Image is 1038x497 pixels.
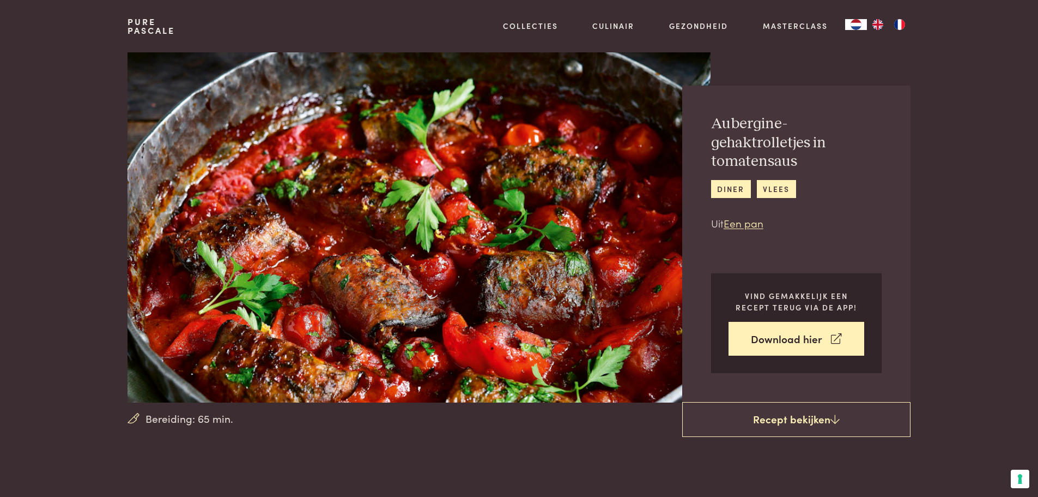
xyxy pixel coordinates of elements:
[845,19,910,30] aside: Language selected: Nederlands
[845,19,867,30] a: NL
[889,19,910,30] a: FR
[845,19,867,30] div: Language
[503,20,558,32] a: Collecties
[669,20,728,32] a: Gezondheid
[757,180,796,198] a: vlees
[682,402,910,437] a: Recept bekijken
[128,17,175,35] a: PurePascale
[867,19,910,30] ul: Language list
[867,19,889,30] a: EN
[729,290,864,313] p: Vind gemakkelijk een recept terug via de app!
[729,322,864,356] a: Download hier
[711,180,751,198] a: diner
[145,411,233,427] span: Bereiding: 65 min.
[763,20,828,32] a: Masterclass
[711,115,882,171] h2: Aubergine-gehaktrolletjes in tomatensaus
[711,215,882,231] p: Uit
[1011,470,1029,488] button: Uw voorkeuren voor toestemming voor trackingtechnologieën
[592,20,634,32] a: Culinair
[724,215,763,230] a: Een pan
[128,52,710,403] img: Aubergine-gehaktrolletjes in tomatensaus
